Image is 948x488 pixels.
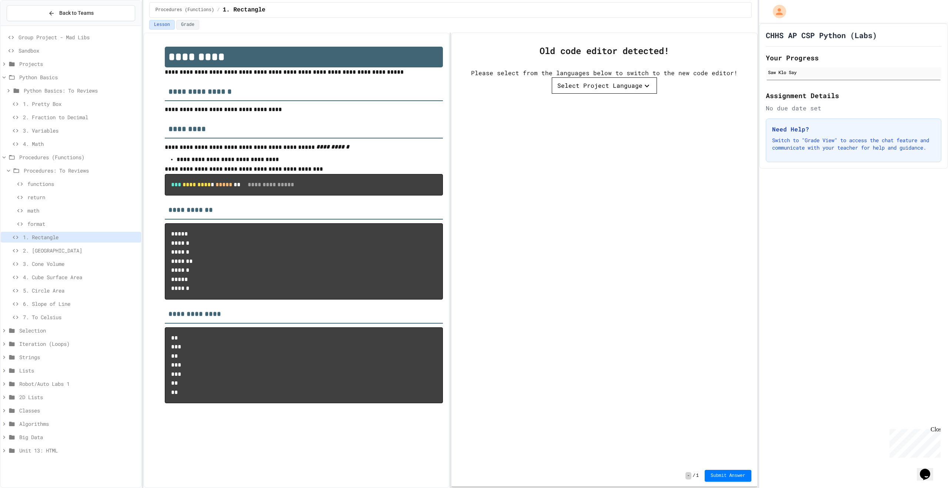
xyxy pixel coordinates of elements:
[27,193,138,201] span: return
[19,407,138,414] span: Classes
[765,3,788,20] div: My Account
[27,180,138,188] span: functions
[156,7,214,13] span: Procedures (Functions)
[887,426,941,458] iframe: chat widget
[19,393,138,401] span: 2D Lists
[766,104,941,113] div: No due date set
[711,473,745,479] span: Submit Answer
[19,380,138,388] span: Robot/Auto Labs 1
[766,90,941,101] h2: Assignment Details
[27,207,138,214] span: math
[23,287,138,294] span: 5. Circle Area
[19,340,138,348] span: Iteration (Loops)
[27,220,138,228] span: format
[19,47,138,54] span: Sandbox
[23,260,138,268] span: 3. Cone Volume
[693,473,695,479] span: /
[23,113,138,121] span: 2. Fraction to Decimal
[917,458,941,481] iframe: chat widget
[23,300,138,308] span: 6. Slope of Line
[768,69,939,76] div: Saw Klo Say
[540,44,669,57] div: Old code editor detected!
[705,470,751,482] button: Submit Answer
[23,127,138,134] span: 3. Variables
[24,167,138,174] span: Procedures: To Reviews
[176,20,199,30] button: Grade
[19,447,138,454] span: Unit 13: HTML
[19,433,138,441] span: Big Data
[3,3,51,47] div: Chat with us now!Close
[59,9,94,17] span: Back to Teams
[19,353,138,361] span: Strings
[24,87,138,94] span: Python Basics: To Reviews
[557,81,642,90] div: Select Project Language
[23,140,138,148] span: 4. Math
[766,53,941,63] h2: Your Progress
[19,153,138,161] span: Procedures (Functions)
[23,100,138,108] span: 1. Pretty Box
[696,473,699,479] span: 1
[19,60,138,68] span: Projects
[766,30,877,40] h1: CHHS AP CSP Python (Labs)
[772,125,935,134] h3: Need Help?
[19,33,138,41] span: Group Project - Mad Libs
[685,472,691,479] span: -
[149,20,175,30] button: Lesson
[19,420,138,428] span: Algorithms
[217,7,220,13] span: /
[223,6,265,14] span: 1. Rectangle
[23,313,138,321] span: 7. To Celsius
[471,68,738,77] div: Please select from the languages below to switch to the new code editor!
[772,137,935,151] p: Switch to "Grade View" to access the chat feature and communicate with your teacher for help and ...
[552,77,657,94] button: Select Project Language
[19,327,138,334] span: Selection
[19,73,138,81] span: Python Basics
[19,367,138,374] span: Lists
[7,5,135,21] button: Back to Teams
[23,247,138,254] span: 2. [GEOGRAPHIC_DATA]
[23,233,138,241] span: 1. Rectangle
[23,273,138,281] span: 4. Cube Surface Area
